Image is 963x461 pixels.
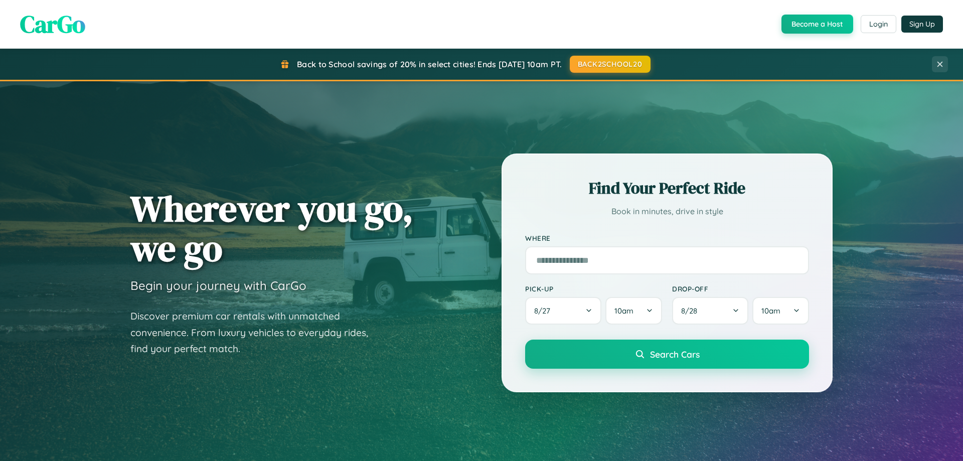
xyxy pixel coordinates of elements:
button: 10am [752,297,809,325]
button: Become a Host [781,15,853,34]
h1: Wherever you go, we go [130,189,413,268]
span: Back to School savings of 20% in select cities! Ends [DATE] 10am PT. [297,59,562,69]
button: BACK2SCHOOL20 [570,56,651,73]
p: Discover premium car rentals with unmatched convenience. From luxury vehicles to everyday rides, ... [130,308,381,357]
p: Book in minutes, drive in style [525,204,809,219]
h2: Find Your Perfect Ride [525,177,809,199]
h3: Begin your journey with CarGo [130,278,306,293]
span: 8 / 27 [534,306,555,316]
button: Sign Up [901,16,943,33]
span: CarGo [20,8,85,41]
button: 8/27 [525,297,601,325]
button: Login [861,15,896,33]
span: 10am [614,306,633,316]
label: Pick-up [525,284,662,293]
button: 10am [605,297,662,325]
button: Search Cars [525,340,809,369]
span: Search Cars [650,349,700,360]
span: 10am [761,306,780,316]
span: 8 / 28 [681,306,702,316]
label: Where [525,234,809,242]
label: Drop-off [672,284,809,293]
button: 8/28 [672,297,748,325]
